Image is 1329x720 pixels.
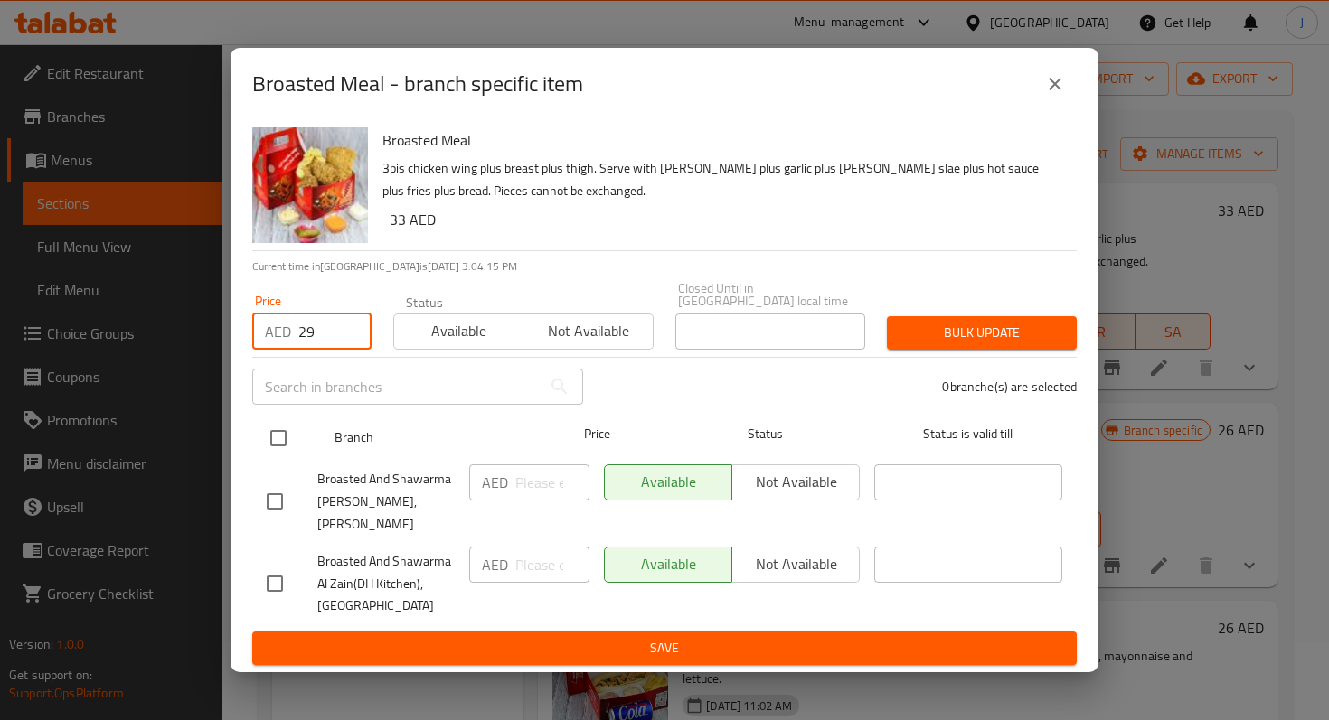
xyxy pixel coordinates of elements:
[252,258,1077,275] p: Current time in [GEOGRAPHIC_DATA] is [DATE] 3:04:15 PM
[523,313,653,350] button: Not available
[515,464,589,500] input: Please enter price
[874,423,1062,445] span: Status is valid till
[672,423,860,445] span: Status
[317,550,455,618] span: Broasted And Shawarma Al Zain(DH Kitchen), [GEOGRAPHIC_DATA]
[1033,62,1077,106] button: close
[515,547,589,583] input: Please enter price
[390,207,1062,232] h6: 33 AED
[887,316,1077,350] button: Bulk update
[482,472,508,493] p: AED
[482,554,508,575] p: AED
[335,426,523,449] span: Branch
[382,157,1062,202] p: 3pis chicken wing plus breast plus thigh. Serve with [PERSON_NAME] plus garlic plus [PERSON_NAME]...
[267,637,1062,659] span: Save
[252,127,368,243] img: Broasted Meal
[298,313,372,350] input: Please enter price
[252,70,583,98] h2: Broasted Meal - branch specific item
[317,468,455,536] span: Broasted And Shawarma [PERSON_NAME], [PERSON_NAME]
[393,313,523,350] button: Available
[265,321,291,342] p: AED
[401,318,516,344] span: Available
[531,318,646,344] span: Not available
[901,322,1062,344] span: Bulk update
[537,423,657,445] span: Price
[252,631,1077,665] button: Save
[382,127,1062,153] h6: Broasted Meal
[942,378,1077,396] p: 0 branche(s) are selected
[252,369,542,405] input: Search in branches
